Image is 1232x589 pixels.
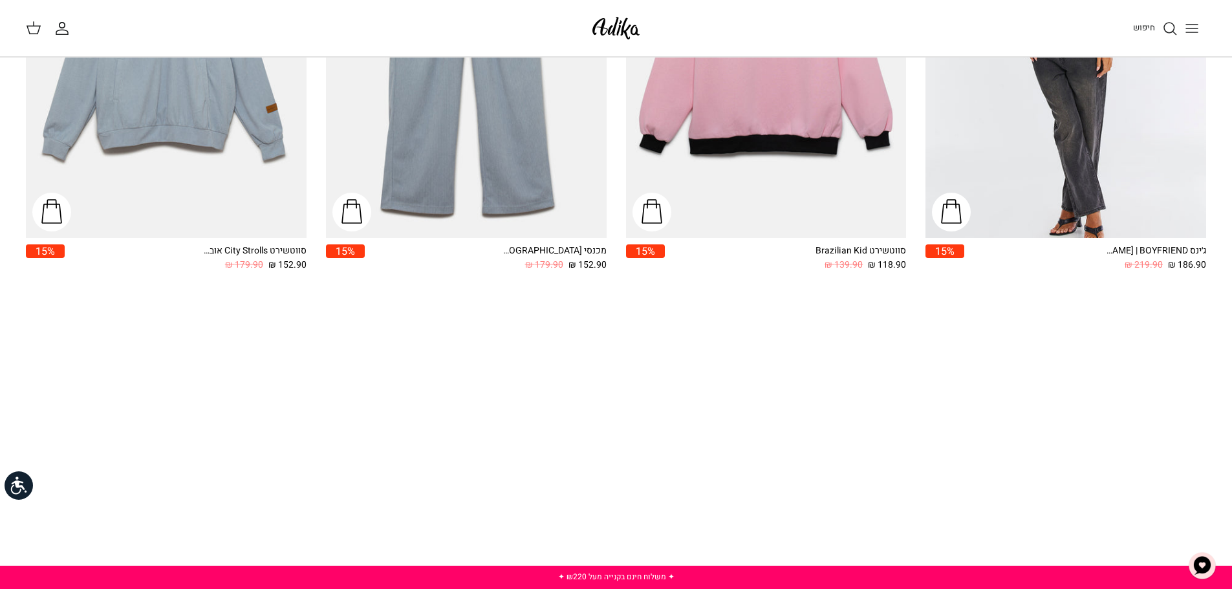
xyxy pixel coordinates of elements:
span: 152.90 ₪ [268,258,307,272]
span: 15% [626,244,665,258]
span: 179.90 ₪ [525,258,563,272]
a: 15% [925,244,964,272]
a: ✦ משלוח חינם בקנייה מעל ₪220 ✦ [558,571,675,583]
a: חיפוש [1133,21,1178,36]
a: סווטשירט City Strolls אוברסייז 152.90 ₪ 179.90 ₪ [65,244,307,272]
span: 15% [326,244,365,258]
div: ג׳ינס All Or Nothing [PERSON_NAME] | BOYFRIEND [1103,244,1206,258]
span: 186.90 ₪ [1168,258,1206,272]
img: Adika IL [589,13,643,43]
span: חיפוש [1133,21,1155,34]
div: מכנסי [GEOGRAPHIC_DATA] [503,244,607,258]
a: 15% [326,244,365,272]
button: Toggle menu [1178,14,1206,43]
span: 152.90 ₪ [568,258,607,272]
span: 179.90 ₪ [225,258,263,272]
div: סווטשירט City Strolls אוברסייז [203,244,307,258]
span: 15% [26,244,65,258]
a: 15% [26,244,65,272]
div: סווטשירט Brazilian Kid [803,244,906,258]
span: 139.90 ₪ [825,258,863,272]
a: ג׳ינס All Or Nothing [PERSON_NAME] | BOYFRIEND 186.90 ₪ 219.90 ₪ [964,244,1206,272]
span: 118.90 ₪ [868,258,906,272]
span: 219.90 ₪ [1125,258,1163,272]
a: סווטשירט Brazilian Kid 118.90 ₪ 139.90 ₪ [665,244,907,272]
a: 15% [626,244,665,272]
a: החשבון שלי [54,21,75,36]
span: 15% [925,244,964,258]
button: צ'אט [1183,546,1222,585]
a: מכנסי [GEOGRAPHIC_DATA] 152.90 ₪ 179.90 ₪ [365,244,607,272]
